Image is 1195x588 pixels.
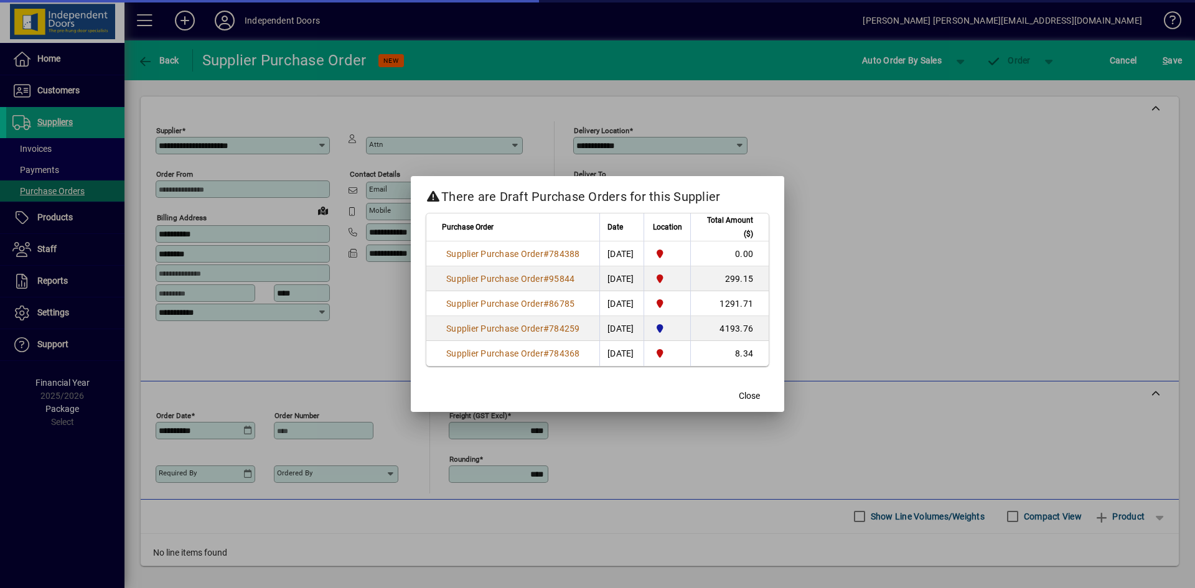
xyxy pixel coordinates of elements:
[690,316,769,341] td: 4193.76
[690,341,769,366] td: 8.34
[698,213,753,241] span: Total Amount ($)
[690,266,769,291] td: 299.15
[442,322,584,335] a: Supplier Purchase Order#784259
[411,176,784,212] h2: There are Draft Purchase Orders for this Supplier
[599,291,644,316] td: [DATE]
[652,247,683,261] span: Christchurch
[549,348,580,358] span: 784368
[549,299,574,309] span: 86785
[446,274,543,284] span: Supplier Purchase Order
[652,272,683,286] span: Christchurch
[442,247,584,261] a: Supplier Purchase Order#784388
[652,347,683,360] span: Christchurch
[607,220,623,234] span: Date
[653,220,682,234] span: Location
[729,385,769,407] button: Close
[599,316,644,341] td: [DATE]
[690,241,769,266] td: 0.00
[652,322,683,335] span: Cromwell Central Otago
[442,297,579,310] a: Supplier Purchase Order#86785
[739,390,760,403] span: Close
[543,348,549,358] span: #
[442,220,494,234] span: Purchase Order
[599,241,644,266] td: [DATE]
[549,274,574,284] span: 95844
[543,324,549,334] span: #
[543,274,549,284] span: #
[446,324,543,334] span: Supplier Purchase Order
[442,272,579,286] a: Supplier Purchase Order#95844
[446,299,543,309] span: Supplier Purchase Order
[652,297,683,310] span: Christchurch
[599,266,644,291] td: [DATE]
[442,347,584,360] a: Supplier Purchase Order#784368
[599,341,644,366] td: [DATE]
[549,324,580,334] span: 784259
[446,249,543,259] span: Supplier Purchase Order
[549,249,580,259] span: 784388
[543,299,549,309] span: #
[690,291,769,316] td: 1291.71
[543,249,549,259] span: #
[446,348,543,358] span: Supplier Purchase Order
